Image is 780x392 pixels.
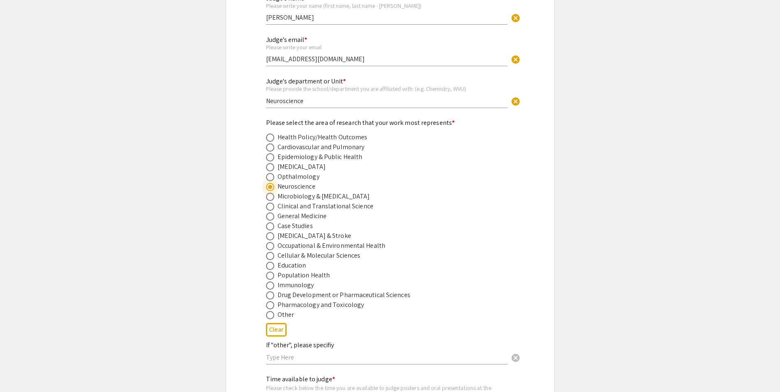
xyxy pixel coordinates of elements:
[278,182,315,191] div: Neuroscience
[278,251,361,261] div: Cellular & Molecular Sciences
[278,132,368,142] div: Health Policy/Health Outcomes
[278,241,386,251] div: Occupational & Environmental Health
[266,375,335,383] mat-label: Time available to judge
[6,355,35,386] iframe: Chat
[278,231,351,241] div: [MEDICAL_DATA] & Stroke
[266,35,307,44] mat-label: Judge's email
[278,280,314,290] div: Immunology
[507,9,524,26] button: Clear
[511,55,521,65] span: cancel
[278,211,327,221] div: General Medicine
[266,44,507,51] div: Please write your email
[278,191,370,201] div: Microbiology & [MEDICAL_DATA]
[266,85,507,92] div: Please provide the school/department you are affiliated with: (e.g. Chemistry, WVU)
[507,92,524,109] button: Clear
[278,261,306,270] div: Education
[266,55,507,63] input: Type Here
[278,162,326,172] div: [MEDICAL_DATA]
[278,152,363,162] div: Epidemiology & Public Health
[278,310,294,320] div: Other
[266,118,455,127] mat-label: Please select the area of research that your work most represents
[278,300,364,310] div: Pharmacology and Toxicology
[507,51,524,67] button: Clear
[278,201,373,211] div: Clinical and Translational Science
[511,353,521,363] span: cancel
[278,290,410,300] div: Drug Development or Pharmaceutical Sciences
[266,97,507,105] input: Type Here
[507,349,524,365] button: Clear
[266,77,346,85] mat-label: Judge's department or Unit
[511,13,521,23] span: cancel
[266,323,287,337] button: Clear
[266,2,507,9] div: Please write your name (first name, last name - [PERSON_NAME])
[266,341,334,349] mat-label: If "other", please specifiy
[511,97,521,106] span: cancel
[278,142,365,152] div: Cardiovascular and Pulmonary
[278,221,313,231] div: Case Studies
[266,13,507,22] input: Type Here
[266,353,507,362] input: Type Here
[278,172,319,182] div: Opthalmology
[278,270,330,280] div: Population Health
